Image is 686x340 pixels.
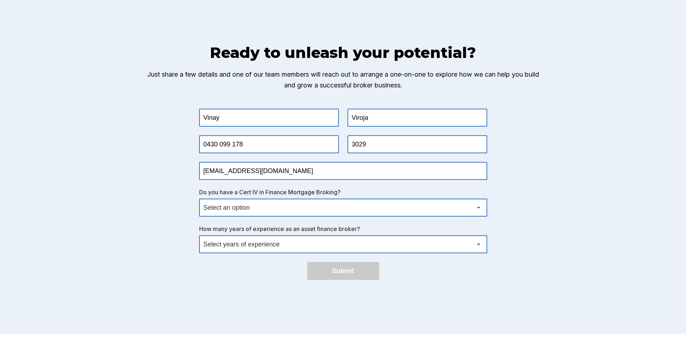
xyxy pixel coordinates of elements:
h2: Ready to unleash your potential? [142,43,545,62]
input: Last Name [348,109,487,126]
input: Email [200,163,487,179]
div: Do you have a Cert IV in Finance Mortgage Broking? [199,189,487,196]
input: Mobile [200,136,338,153]
div: How many years of experience as an asset finance broker? [199,225,487,232]
input: First Name [200,109,338,126]
button: Submit [307,262,379,280]
p: Just share a few details and one of our team members will reach out to arrange a one-on-one to ex... [142,69,545,91]
input: Postcode [348,136,487,153]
